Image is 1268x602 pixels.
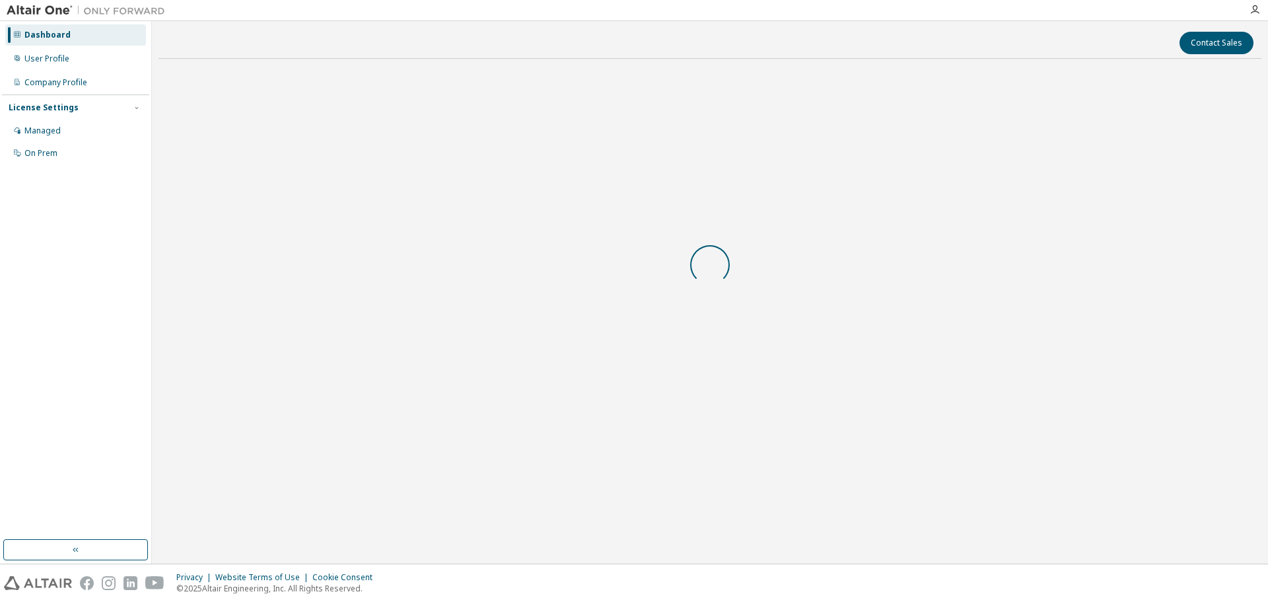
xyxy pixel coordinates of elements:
img: instagram.svg [102,576,116,590]
button: Contact Sales [1180,32,1253,54]
div: Privacy [176,572,215,583]
img: facebook.svg [80,576,94,590]
div: Managed [24,126,61,136]
img: altair_logo.svg [4,576,72,590]
div: Company Profile [24,77,87,88]
div: User Profile [24,54,69,64]
div: Dashboard [24,30,71,40]
img: linkedin.svg [123,576,137,590]
div: On Prem [24,148,57,159]
img: youtube.svg [145,576,164,590]
img: Altair One [7,4,172,17]
p: © 2025 Altair Engineering, Inc. All Rights Reserved. [176,583,380,594]
div: Website Terms of Use [215,572,312,583]
div: License Settings [9,102,79,113]
div: Cookie Consent [312,572,380,583]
